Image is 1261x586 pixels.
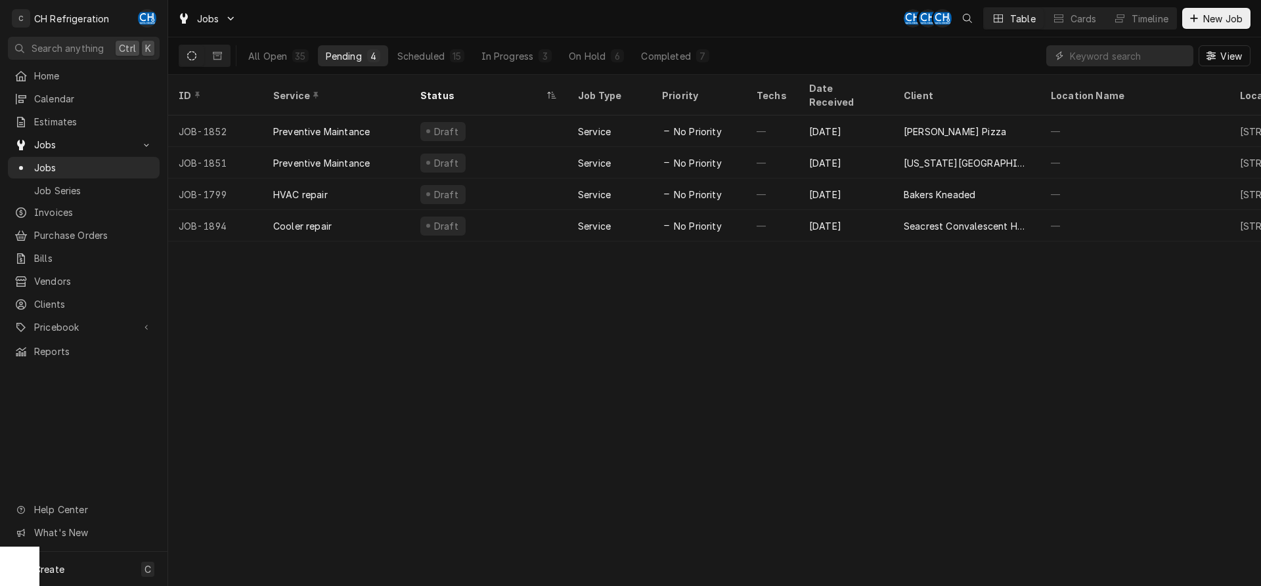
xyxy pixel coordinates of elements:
[699,49,707,63] div: 7
[168,115,263,147] div: JOB-1852
[34,161,153,175] span: Jobs
[8,111,160,133] a: Estimates
[799,147,893,178] div: [DATE]
[674,219,722,233] span: No Priority
[34,526,152,539] span: What's New
[172,8,242,30] a: Go to Jobs
[662,89,733,102] div: Priority
[569,49,606,63] div: On Hold
[674,125,722,138] span: No Priority
[34,320,133,334] span: Pricebook
[273,156,370,170] div: Preventive Maintance
[1010,12,1036,26] div: Table
[904,156,1030,170] div: [US_STATE][GEOGRAPHIC_DATA], [PERSON_NAME][GEOGRAPHIC_DATA]
[273,219,332,233] div: Cooler repair
[34,564,64,575] span: Create
[197,12,219,26] span: Jobs
[1218,49,1245,63] span: View
[138,9,156,28] div: Chris Hiraga's Avatar
[119,41,136,55] span: Ctrl
[641,49,690,63] div: Completed
[957,8,978,29] button: Open search
[453,49,461,63] div: 15
[370,49,378,63] div: 4
[8,201,160,223] a: Invoices
[34,12,110,26] div: CH Refrigeration
[904,219,1030,233] div: Seacrest Convalescent Hospital
[34,228,153,242] span: Purchase Orders
[1132,12,1168,26] div: Timeline
[799,210,893,241] div: [DATE]
[746,178,799,210] div: —
[613,49,621,63] div: 6
[432,156,460,170] div: Draft
[8,270,160,292] a: Vendors
[34,297,153,311] span: Clients
[8,157,160,178] a: Jobs
[273,89,397,102] div: Service
[168,147,263,178] div: JOB-1851
[34,184,153,198] span: Job Series
[8,37,160,60] button: Search anythingCtrlK
[1182,8,1250,29] button: New Job
[933,9,952,28] div: Chris Hiraga's Avatar
[933,9,952,28] div: CH
[904,89,1027,102] div: Client
[12,9,30,28] div: C
[273,125,370,138] div: Preventive Maintance
[904,9,922,28] div: CH
[138,9,156,28] div: CH
[799,178,893,210] div: [DATE]
[8,88,160,110] a: Calendar
[34,92,153,106] span: Calendar
[295,49,305,63] div: 35
[397,49,445,63] div: Scheduled
[8,341,160,362] a: Reports
[1040,115,1229,147] div: —
[809,81,880,109] div: Date Received
[420,89,544,102] div: Status
[541,49,549,63] div: 3
[432,188,460,201] div: Draft
[799,115,893,147] div: [DATE]
[8,499,160,520] a: Go to Help Center
[746,147,799,178] div: —
[578,156,611,170] div: Service
[674,156,722,170] span: No Priority
[919,9,937,28] div: Chris Hiraga's Avatar
[1040,178,1229,210] div: —
[8,65,160,87] a: Home
[432,125,460,138] div: Draft
[32,41,104,55] span: Search anything
[326,49,362,63] div: Pending
[34,251,153,265] span: Bills
[904,125,1006,138] div: [PERSON_NAME] Pizza
[8,180,160,201] a: Job Series
[1040,147,1229,178] div: —
[1201,12,1245,26] span: New Job
[144,562,151,576] span: C
[34,345,153,358] span: Reports
[34,503,152,516] span: Help Center
[1051,89,1216,102] div: Location Name
[757,89,788,102] div: Techs
[1199,45,1250,66] button: View
[1070,45,1187,66] input: Keyword search
[1040,210,1229,241] div: —
[34,138,133,152] span: Jobs
[578,188,611,201] div: Service
[919,9,937,28] div: CH
[248,49,287,63] div: All Open
[273,188,328,201] div: HVAC repair
[8,293,160,315] a: Clients
[432,219,460,233] div: Draft
[8,522,160,543] a: Go to What's New
[578,89,641,102] div: Job Type
[8,224,160,246] a: Purchase Orders
[168,178,263,210] div: JOB-1799
[168,210,263,241] div: JOB-1894
[578,125,611,138] div: Service
[179,89,250,102] div: ID
[8,247,160,269] a: Bills
[904,9,922,28] div: Chris Hiraga's Avatar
